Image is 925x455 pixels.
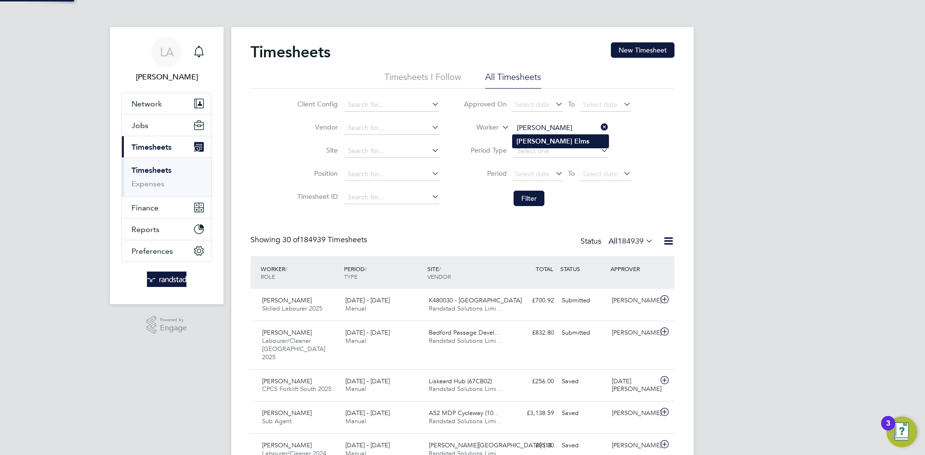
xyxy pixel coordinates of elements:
h2: Timesheets [251,42,330,62]
button: Timesheets [122,136,211,157]
label: Client Config [294,100,338,108]
div: APPROVER [608,260,658,277]
span: TYPE [344,273,357,280]
span: [DATE] - [DATE] [345,441,390,449]
div: Timesheets [122,157,211,196]
input: Select one [514,144,608,158]
button: Reports [122,219,211,240]
input: Search for... [514,121,608,135]
span: To [565,98,578,110]
span: / [439,265,441,273]
span: VENDOR [427,273,451,280]
label: Site [294,146,338,155]
label: Timesheet ID [294,192,338,201]
li: All Timesheets [485,71,541,89]
span: [PERSON_NAME][GEOGRAPHIC_DATA] (13… [429,441,558,449]
div: £256.00 [508,374,558,390]
button: Finance [122,197,211,218]
button: New Timesheet [611,42,674,58]
span: Network [132,99,162,108]
span: K480030 - [GEOGRAPHIC_DATA] [429,296,522,304]
button: Open Resource Center, 3 new notifications [886,416,917,447]
span: Finance [132,203,159,212]
span: [DATE] - [DATE] [345,409,390,417]
span: 184939 Timesheets [282,235,367,245]
span: [PERSON_NAME] [262,409,312,417]
a: Expenses [132,179,164,188]
li: Timesheets I Follow [384,71,461,89]
input: Search for... [344,121,439,135]
span: To [565,167,578,180]
span: Timesheets [132,143,172,152]
button: Filter [514,191,544,206]
span: Manual [345,417,366,425]
a: Powered byEngage [146,316,187,334]
label: All [608,236,653,246]
div: PERIOD [342,260,425,285]
span: [PERSON_NAME] [262,296,312,304]
b: Elms [574,137,589,145]
span: Skilled Labourer 2025 [262,304,322,312]
span: Jobs [132,121,148,130]
span: Select date [515,169,550,178]
span: 30 of [282,235,300,245]
div: Saved [558,438,608,454]
span: / [365,265,367,273]
span: [DATE] - [DATE] [345,377,390,385]
div: £700.92 [508,293,558,309]
label: Worker [455,123,499,132]
span: Engage [160,324,187,332]
label: Period [463,169,507,178]
div: [PERSON_NAME] [608,293,658,309]
div: Saved [558,374,608,390]
div: [PERSON_NAME] [608,405,658,421]
a: Timesheets [132,166,172,175]
span: Randstad Solutions Limi… [429,304,502,312]
label: Vendor [294,123,338,131]
div: £95.80 [508,438,558,454]
button: Jobs [122,115,211,136]
div: Status [581,235,655,248]
span: [DATE] - [DATE] [345,328,390,337]
div: Submitted [558,325,608,341]
a: Go to home page [121,272,212,287]
span: Randstad Solutions Limi… [429,417,502,425]
span: CPCS Forklift South 2025 [262,385,331,393]
input: Search for... [344,98,439,112]
span: Preferences [132,247,173,256]
span: [PERSON_NAME] [262,441,312,449]
span: Sub Agent [262,417,291,425]
img: randstad-logo-retina.png [147,272,187,287]
span: Labourer/Cleaner [GEOGRAPHIC_DATA] 2025 [262,337,325,361]
span: A52 MDP Cycleway (10… [429,409,500,417]
div: [DATE][PERSON_NAME] [608,374,658,398]
span: LA [160,46,174,58]
label: Period Type [463,146,507,155]
span: / [285,265,287,273]
a: LA[PERSON_NAME] [121,37,212,83]
input: Search for... [344,168,439,181]
b: [PERSON_NAME] [516,137,572,145]
span: Bedford Passage Devel… [429,328,501,337]
div: Submitted [558,293,608,309]
div: STATUS [558,260,608,277]
span: 184939 [618,236,644,246]
span: [PERSON_NAME] [262,377,312,385]
span: TOTAL [536,265,553,273]
span: [PERSON_NAME] [262,328,312,337]
div: [PERSON_NAME] [608,438,658,454]
div: Saved [558,405,608,421]
span: ROLE [261,273,275,280]
div: £832.80 [508,325,558,341]
div: Showing [251,235,369,245]
div: SITE [425,260,508,285]
div: £3,138.59 [508,405,558,421]
span: Manual [345,304,366,312]
input: Search for... [344,191,439,204]
input: Search for... [344,144,439,158]
button: Preferences [122,240,211,261]
button: Network [122,93,211,114]
label: Approved On [463,100,507,108]
div: WORKER [258,260,342,285]
nav: Main navigation [110,27,224,304]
